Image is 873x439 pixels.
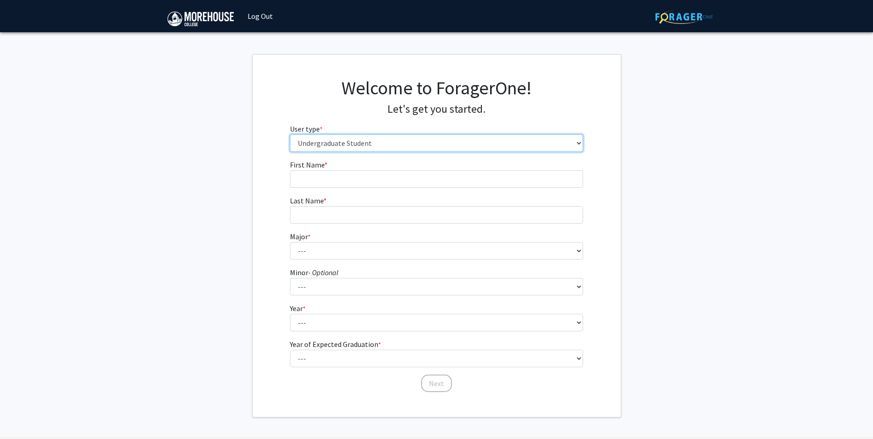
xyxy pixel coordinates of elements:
[290,339,381,350] label: Year of Expected Graduation
[7,398,39,432] iframe: Chat
[421,375,452,392] button: Next
[308,268,338,277] i: - Optional
[290,77,583,99] h1: Welcome to ForagerOne!
[290,303,306,314] label: Year
[290,196,324,205] span: Last Name
[290,267,338,278] label: Minor
[290,231,311,242] label: Major
[168,12,234,26] img: Morehouse College Logo
[655,10,713,24] img: ForagerOne Logo
[290,103,583,116] h4: Let's get you started.
[290,123,323,134] label: User type
[290,160,324,169] span: First Name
